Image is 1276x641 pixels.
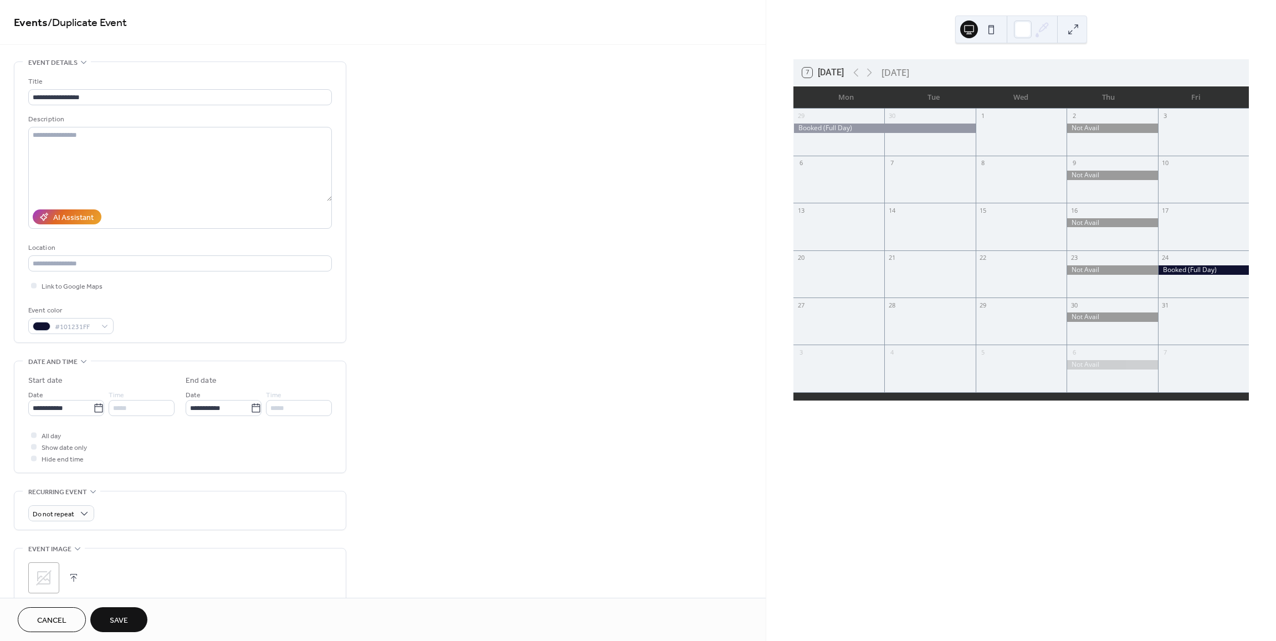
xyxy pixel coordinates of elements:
div: 5 [979,348,987,356]
div: ; [28,562,59,593]
div: 16 [1070,206,1078,214]
div: 14 [888,206,896,214]
span: Hide end time [42,454,84,465]
div: 21 [888,254,896,262]
span: Event image [28,543,71,555]
div: 20 [797,254,805,262]
div: AI Assistant [53,212,94,224]
div: 7 [888,159,896,167]
div: Wed [977,86,1065,109]
div: 15 [979,206,987,214]
div: 6 [797,159,805,167]
span: Show date only [42,442,87,454]
div: 3 [797,348,805,356]
span: Save [110,615,128,627]
div: End date [186,375,217,387]
div: Not Avail [1067,218,1157,228]
div: Description [28,114,330,125]
div: 27 [797,301,805,309]
div: 9 [1070,159,1078,167]
div: Booked (Full Day) [1158,265,1249,275]
button: 7[DATE] [798,65,848,80]
div: 4 [888,348,896,356]
div: 30 [1070,301,1078,309]
div: Booked (Full Day) [793,124,976,133]
div: 30 [888,112,896,120]
span: Time [109,389,124,401]
span: Time [266,389,281,401]
span: #101231FF [55,321,96,333]
div: [DATE] [882,66,909,79]
div: Mon [802,86,890,109]
div: Tue [890,86,977,109]
div: Location [28,242,330,254]
div: Not Avail [1067,312,1157,322]
div: 31 [1161,301,1170,309]
span: Link to Google Maps [42,281,103,293]
button: Cancel [18,607,86,632]
div: Not Avail [1067,171,1157,180]
a: Events [14,12,48,34]
span: Recurring event [28,486,87,498]
div: Thu [1065,86,1152,109]
div: Fri [1152,86,1240,109]
span: Date [28,389,43,401]
div: 28 [888,301,896,309]
div: 3 [1161,112,1170,120]
span: Date [186,389,201,401]
div: Event color [28,305,111,316]
button: Save [90,607,147,632]
div: 6 [1070,348,1078,356]
div: Title [28,76,330,88]
div: 29 [797,112,805,120]
div: 22 [979,254,987,262]
div: 17 [1161,206,1170,214]
div: 1 [979,112,987,120]
span: / Duplicate Event [48,12,127,34]
span: Date and time [28,356,78,368]
div: 7 [1161,348,1170,356]
div: Not Avail [1067,124,1157,133]
span: Event details [28,57,78,69]
div: Start date [28,375,63,387]
div: 13 [797,206,805,214]
div: 23 [1070,254,1078,262]
div: 10 [1161,159,1170,167]
div: 8 [979,159,987,167]
div: 29 [979,301,987,309]
div: Not Avail [1067,265,1157,275]
div: 24 [1161,254,1170,262]
span: All day [42,430,61,442]
button: AI Assistant [33,209,101,224]
span: Cancel [37,615,66,627]
div: Not Avail [1067,360,1157,370]
span: Do not repeat [33,508,74,521]
div: 2 [1070,112,1078,120]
